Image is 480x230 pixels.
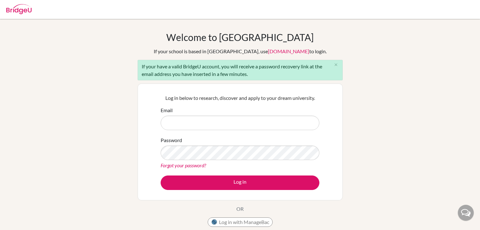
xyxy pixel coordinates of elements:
[236,205,244,213] p: OR
[166,32,314,43] h1: Welcome to [GEOGRAPHIC_DATA]
[268,48,309,54] a: [DOMAIN_NAME]
[330,60,342,70] button: Close
[6,4,32,14] img: Bridge-U
[161,106,173,114] label: Email
[161,162,206,168] a: Forgot your password?
[208,217,273,227] button: Log in with ManageBac
[138,60,343,80] div: If your have a valid BridgeU account, you will receive a password recovery link at the email addr...
[161,175,319,190] button: Log in
[161,94,319,102] p: Log in below to research, discover and apply to your dream university.
[154,48,327,55] div: If your school is based in [GEOGRAPHIC_DATA], use to login.
[334,62,338,67] i: close
[161,136,182,144] label: Password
